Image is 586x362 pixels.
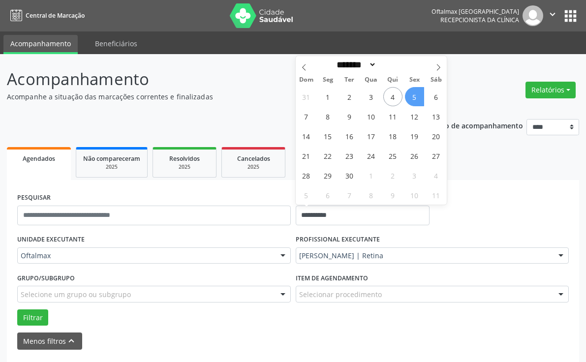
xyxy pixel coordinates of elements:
[440,16,519,24] span: Recepcionista da clínica
[425,77,447,83] span: Sáb
[362,185,381,205] span: Outubro 8, 2025
[427,146,446,165] span: Setembro 27, 2025
[432,7,519,16] div: Oftalmax [GEOGRAPHIC_DATA]
[21,289,131,300] span: Selecione um grupo ou subgrupo
[427,185,446,205] span: Outubro 11, 2025
[318,166,338,185] span: Setembro 29, 2025
[229,163,278,171] div: 2025
[427,107,446,126] span: Setembro 13, 2025
[340,87,359,106] span: Setembro 2, 2025
[383,126,402,146] span: Setembro 18, 2025
[318,126,338,146] span: Setembro 15, 2025
[436,119,523,131] p: Ano de acompanhamento
[297,185,316,205] span: Outubro 5, 2025
[362,126,381,146] span: Setembro 17, 2025
[17,309,48,326] button: Filtrar
[297,146,316,165] span: Setembro 21, 2025
[340,126,359,146] span: Setembro 16, 2025
[382,77,403,83] span: Qui
[83,163,140,171] div: 2025
[376,60,409,70] input: Year
[7,67,407,91] p: Acompanhamento
[405,185,424,205] span: Outubro 10, 2025
[296,232,380,247] label: PROFISSIONAL EXECUTANTE
[299,289,382,300] span: Selecionar procedimento
[297,107,316,126] span: Setembro 7, 2025
[403,77,425,83] span: Sex
[362,107,381,126] span: Setembro 10, 2025
[543,5,562,26] button: 
[339,77,360,83] span: Ter
[299,251,549,261] span: [PERSON_NAME] | Retina
[318,107,338,126] span: Setembro 8, 2025
[340,185,359,205] span: Outubro 7, 2025
[318,146,338,165] span: Setembro 22, 2025
[427,166,446,185] span: Outubro 4, 2025
[17,332,82,350] button: Menos filtroskeyboard_arrow_up
[169,154,200,163] span: Resolvidos
[17,232,85,247] label: UNIDADE EXECUTANTE
[383,107,402,126] span: Setembro 11, 2025
[405,87,424,106] span: Setembro 5, 2025
[383,146,402,165] span: Setembro 25, 2025
[340,166,359,185] span: Setembro 30, 2025
[405,146,424,165] span: Setembro 26, 2025
[362,87,381,106] span: Setembro 3, 2025
[7,91,407,102] p: Acompanhe a situação das marcações correntes e finalizadas
[318,185,338,205] span: Outubro 6, 2025
[237,154,270,163] span: Cancelados
[383,185,402,205] span: Outubro 9, 2025
[17,271,75,286] label: Grupo/Subgrupo
[405,107,424,126] span: Setembro 12, 2025
[334,60,377,70] select: Month
[562,7,579,25] button: apps
[66,335,77,346] i: keyboard_arrow_up
[340,107,359,126] span: Setembro 9, 2025
[297,126,316,146] span: Setembro 14, 2025
[17,190,51,206] label: PESQUISAR
[21,251,271,261] span: Oftalmax
[296,77,317,83] span: Dom
[296,271,368,286] label: Item de agendamento
[383,166,402,185] span: Outubro 2, 2025
[525,82,576,98] button: Relatórios
[523,5,543,26] img: img
[297,166,316,185] span: Setembro 28, 2025
[160,163,209,171] div: 2025
[383,87,402,106] span: Setembro 4, 2025
[297,87,316,106] span: Agosto 31, 2025
[83,154,140,163] span: Não compareceram
[23,154,55,163] span: Agendados
[318,87,338,106] span: Setembro 1, 2025
[317,77,339,83] span: Seg
[427,126,446,146] span: Setembro 20, 2025
[360,77,382,83] span: Qua
[362,166,381,185] span: Outubro 1, 2025
[405,126,424,146] span: Setembro 19, 2025
[88,35,144,52] a: Beneficiários
[405,166,424,185] span: Outubro 3, 2025
[427,87,446,106] span: Setembro 6, 2025
[340,146,359,165] span: Setembro 23, 2025
[547,9,558,20] i: 
[362,146,381,165] span: Setembro 24, 2025
[3,35,78,54] a: Acompanhamento
[7,7,85,24] a: Central de Marcação
[26,11,85,20] span: Central de Marcação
